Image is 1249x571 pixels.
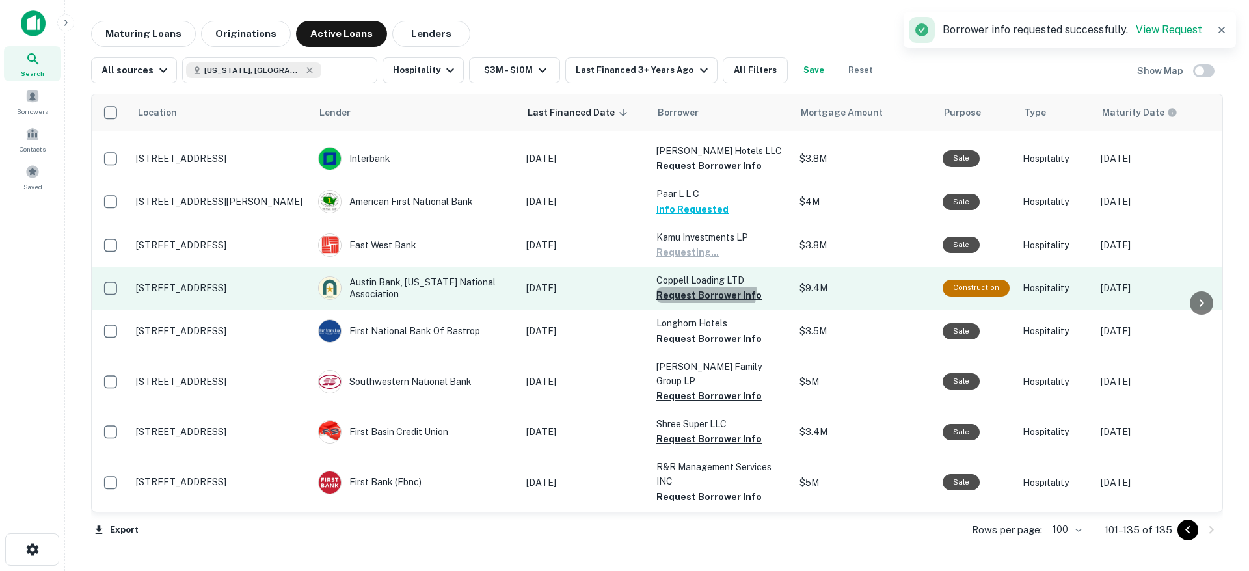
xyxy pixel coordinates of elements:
div: Search [4,46,61,81]
div: 100 [1047,520,1084,539]
div: First Bank (fbnc) [318,471,513,494]
p: [STREET_ADDRESS] [136,325,305,337]
img: picture [319,320,341,342]
button: Request Borrower Info [656,388,762,404]
p: Borrower info requested successfully. [943,22,1202,38]
img: picture [319,371,341,393]
p: Shree Super LLC [656,417,786,431]
button: Info Requested [656,202,729,217]
button: Originations [201,21,291,47]
p: Longhorn Hotels [656,316,786,330]
p: Hospitality [1023,281,1088,295]
div: Sale [943,323,980,339]
p: Hospitality [1023,194,1088,209]
button: Go to previous page [1177,520,1198,540]
p: $3.4M [799,425,930,439]
p: [DATE] [526,194,643,209]
div: Sale [943,373,980,390]
img: picture [319,234,341,256]
h6: Maturity Date [1102,105,1164,120]
div: Interbank [318,147,513,170]
button: All sources [91,57,177,83]
p: [DATE] [526,152,643,166]
p: 101–135 of 135 [1105,522,1172,538]
p: [STREET_ADDRESS] [136,426,305,438]
a: Borrowers [4,84,61,119]
p: [STREET_ADDRESS] [136,239,305,251]
div: Sale [943,474,980,490]
p: [PERSON_NAME] Hotels LLC [656,144,786,158]
th: Purpose [936,94,1016,131]
div: Sale [943,424,980,440]
p: Hospitality [1023,375,1088,389]
button: Last Financed 3+ Years Ago [565,57,717,83]
div: Last Financed 3+ Years Ago [576,62,711,78]
p: [DATE] [526,238,643,252]
th: Last Financed Date [520,94,650,131]
p: [DATE] [526,425,643,439]
p: [PERSON_NAME] Family Group LP [656,360,786,388]
span: [US_STATE], [GEOGRAPHIC_DATA] [204,64,302,76]
button: Export [91,520,142,540]
span: Maturity dates displayed may be estimated. Please contact the lender for the most accurate maturi... [1102,105,1194,120]
th: Maturity dates displayed may be estimated. Please contact the lender for the most accurate maturi... [1094,94,1224,131]
img: picture [319,148,341,170]
th: Mortgage Amount [793,94,936,131]
div: First Basin Credit Union [318,420,513,444]
span: Lender [319,105,351,120]
p: [STREET_ADDRESS] [136,153,305,165]
span: Mortgage Amount [801,105,900,120]
h6: Show Map [1137,64,1185,78]
p: [DATE] [526,375,643,389]
button: Request Borrower Info [656,489,762,505]
a: Contacts [4,122,61,157]
p: Coppell Loading LTD [656,273,786,287]
p: [DATE] [526,475,643,490]
div: East West Bank [318,233,513,257]
div: Sale [943,150,980,166]
img: picture [319,191,341,213]
button: Request Borrower Info [656,431,762,447]
p: Hospitality [1023,475,1088,490]
p: $3.8M [799,152,930,166]
p: Hospitality [1023,324,1088,338]
img: picture [319,277,341,299]
div: Maturity dates displayed may be estimated. Please contact the lender for the most accurate maturi... [1102,105,1177,120]
div: Austin Bank, [US_STATE] National Association [318,276,513,300]
button: Maturing Loans [91,21,196,47]
button: Hospitality [383,57,464,83]
a: Saved [4,159,61,194]
p: [STREET_ADDRESS][PERSON_NAME] [136,196,305,207]
th: Location [129,94,312,131]
span: Last Financed Date [528,105,632,120]
p: [DATE] [526,281,643,295]
p: Hospitality [1023,425,1088,439]
span: Search [21,68,44,79]
p: [STREET_ADDRESS] [136,476,305,488]
p: [DATE] [1101,238,1218,252]
button: $3M - $10M [469,57,560,83]
p: [DATE] [1101,152,1218,166]
span: Location [137,105,194,120]
div: Sale [943,194,980,210]
p: Kamu Investments LP [656,230,786,245]
div: Southwestern National Bank [318,370,513,393]
p: Hospitality [1023,152,1088,166]
span: Borrowers [17,106,48,116]
p: Hospitality [1023,238,1088,252]
img: capitalize-icon.png [21,10,46,36]
img: picture [319,471,341,494]
div: Chat Widget [1184,425,1249,488]
div: First National Bank Of Bastrop [318,319,513,343]
span: Borrower [658,105,699,120]
th: Borrower [650,94,793,131]
button: Reset [840,57,881,83]
p: $4M [799,194,930,209]
p: Paar L L C [656,187,786,201]
p: [DATE] [526,324,643,338]
th: Type [1016,94,1094,131]
div: Sale [943,237,980,253]
button: Request Borrower Info [656,331,762,347]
